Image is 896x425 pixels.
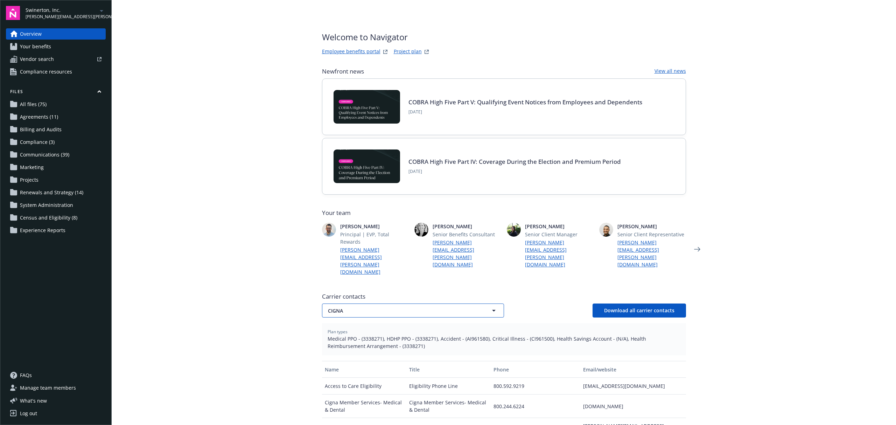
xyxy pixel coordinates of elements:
a: Manage team members [6,382,106,393]
a: Agreements (11) [6,111,106,123]
span: What ' s new [20,397,47,404]
span: Compliance resources [20,66,72,77]
div: [DOMAIN_NAME] [580,395,686,418]
button: Name [322,361,406,378]
span: Carrier contacts [322,292,686,301]
a: Project plan [394,48,422,56]
button: Email/website [580,361,686,378]
img: BLOG-Card Image - Compliance - COBRA High Five Pt 5 - 09-11-25.jpg [334,90,400,124]
div: 800.592.9219 [491,378,580,395]
span: Projects [20,174,38,186]
span: FAQs [20,370,32,381]
span: Senior Client Representative [617,231,686,238]
div: 800.244.6224 [491,395,580,418]
span: [PERSON_NAME] [433,223,501,230]
a: Compliance resources [6,66,106,77]
span: [PERSON_NAME][EMAIL_ADDRESS][PERSON_NAME][DOMAIN_NAME] [26,14,97,20]
a: Projects [6,174,106,186]
span: System Administration [20,200,73,211]
button: What's new [6,397,58,404]
a: striveWebsite [381,48,390,56]
button: CIGNA [322,304,504,318]
button: Title [406,361,491,378]
span: Compliance (3) [20,137,55,148]
a: [PERSON_NAME][EMAIL_ADDRESS][PERSON_NAME][DOMAIN_NAME] [340,246,409,276]
a: arrowDropDown [97,6,106,15]
span: [PERSON_NAME] [617,223,686,230]
a: Marketing [6,162,106,173]
span: Vendor search [20,54,54,65]
a: [PERSON_NAME][EMAIL_ADDRESS][PERSON_NAME][DOMAIN_NAME] [433,239,501,268]
span: Experience Reports [20,225,65,236]
div: Access to Care Eligibility [322,378,406,395]
span: Agreements (11) [20,111,58,123]
span: Download all carrier contacts [604,307,674,314]
div: Log out [20,408,37,419]
span: [PERSON_NAME] [525,223,594,230]
span: Your team [322,209,686,217]
button: Swinerton, Inc.[PERSON_NAME][EMAIL_ADDRESS][PERSON_NAME][DOMAIN_NAME]arrowDropDown [26,6,106,20]
span: Newfront news [322,67,364,76]
div: Phone [493,366,577,373]
span: Your benefits [20,41,51,52]
a: All files (75) [6,99,106,110]
span: Swinerton, Inc. [26,6,97,14]
span: Welcome to Navigator [322,31,431,43]
span: Manage team members [20,382,76,393]
a: Overview [6,28,106,40]
a: Vendor search [6,54,106,65]
button: Download all carrier contacts [593,304,686,318]
a: Next [692,244,703,255]
span: Communications (39) [20,149,69,160]
img: BLOG-Card Image - Compliance - COBRA High Five Pt 4 - 09-04-25.jpg [334,149,400,183]
img: navigator-logo.svg [6,6,20,20]
a: Communications (39) [6,149,106,160]
div: [EMAIL_ADDRESS][DOMAIN_NAME] [580,378,686,395]
a: FAQs [6,370,106,381]
a: Billing and Audits [6,124,106,135]
a: [PERSON_NAME][EMAIL_ADDRESS][PERSON_NAME][DOMAIN_NAME] [525,239,594,268]
span: [DATE] [408,109,642,115]
div: Eligibility Phone Line [406,378,491,395]
span: [PERSON_NAME] [340,223,409,230]
span: CIGNA [328,307,474,314]
img: photo [507,223,521,237]
span: All files (75) [20,99,47,110]
div: Email/website [583,366,683,373]
span: Renewals and Strategy (14) [20,187,83,198]
span: Overview [20,28,42,40]
div: Name [325,366,404,373]
div: Cigna Member Services- Medical & Dental [322,395,406,418]
a: projectPlanWebsite [422,48,431,56]
a: Renewals and Strategy (14) [6,187,106,198]
span: [DATE] [408,168,621,175]
img: photo [599,223,613,237]
a: System Administration [6,200,106,211]
a: COBRA High Five Part V: Qualifying Event Notices from Employees and Dependents [408,98,642,106]
a: [PERSON_NAME][EMAIL_ADDRESS][PERSON_NAME][DOMAIN_NAME] [617,239,686,268]
span: Billing and Audits [20,124,62,135]
a: Compliance (3) [6,137,106,148]
a: COBRA High Five Part IV: Coverage During the Election and Premium Period [408,158,621,166]
img: photo [322,223,336,237]
button: Phone [491,361,580,378]
a: Experience Reports [6,225,106,236]
button: Files [6,89,106,97]
a: Employee benefits portal [322,48,380,56]
div: Title [409,366,488,373]
img: photo [414,223,428,237]
span: Senior Client Manager [525,231,594,238]
div: Cigna Member Services- Medical & Dental [406,395,491,418]
span: Plan types [328,329,680,335]
a: View all news [654,67,686,76]
span: Marketing [20,162,44,173]
a: Census and Eligibility (8) [6,212,106,223]
a: Your benefits [6,41,106,52]
span: Census and Eligibility (8) [20,212,77,223]
span: Medical PPO - (3338271), HDHP PPO - (3338271), Accident - (AI961580), Critical Illness - (CI96150... [328,335,680,350]
span: Principal | EVP, Total Rewards [340,231,409,245]
span: Senior Benefits Consultant [433,231,501,238]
